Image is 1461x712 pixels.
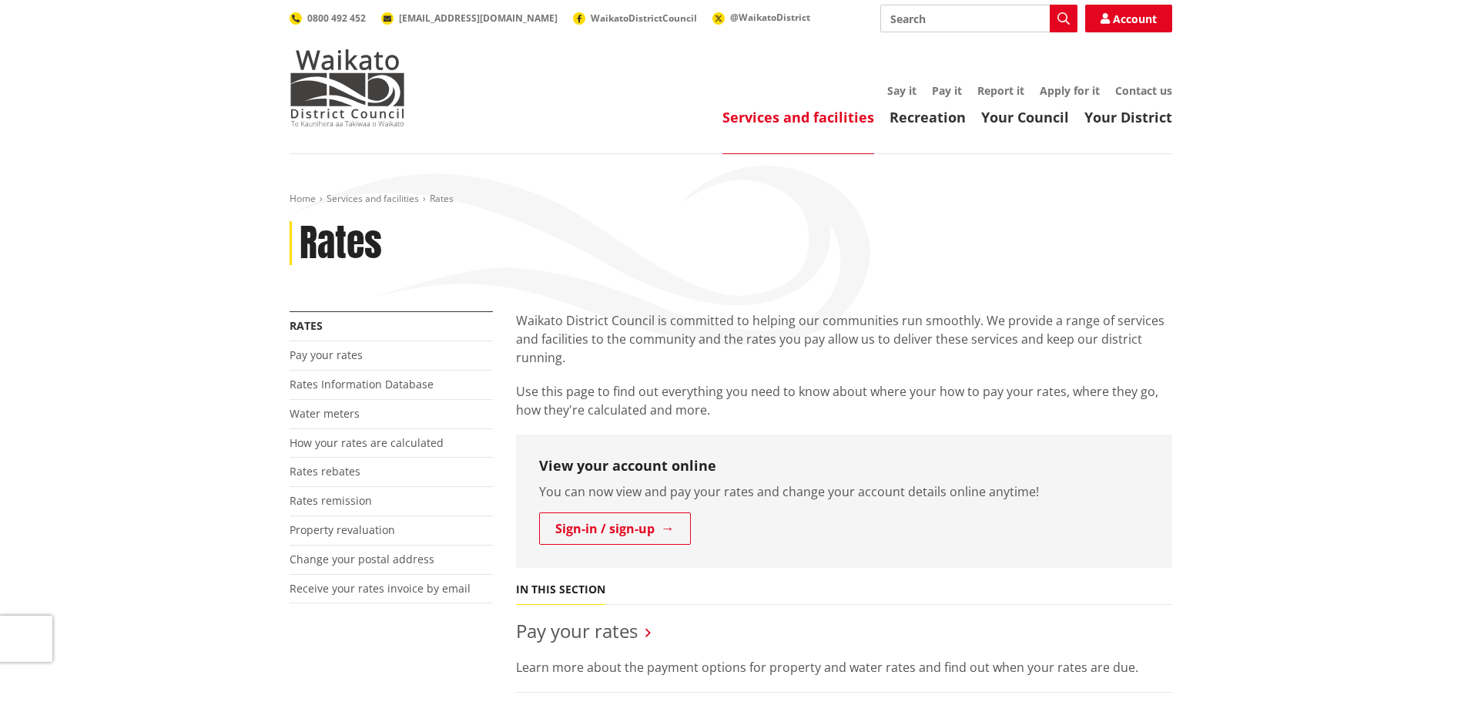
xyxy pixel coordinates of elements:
[290,348,363,362] a: Pay your rates
[722,108,874,126] a: Services and facilities
[307,12,366,25] span: 0800 492 452
[381,12,558,25] a: [EMAIL_ADDRESS][DOMAIN_NAME]
[539,458,1149,475] h3: View your account online
[730,11,810,24] span: @WaikatoDistrict
[290,552,434,566] a: Change your postal address
[712,11,810,24] a: @WaikatoDistrict
[290,12,366,25] a: 0800 492 452
[516,658,1172,677] p: Learn more about the payment options for property and water rates and find out when your rates ar...
[981,108,1069,126] a: Your Council
[516,618,638,643] a: Pay your rates
[516,311,1172,367] p: Waikato District Council is committed to helping our communities run smoothly. We provide a range...
[290,522,395,537] a: Property revaluation
[1084,108,1172,126] a: Your District
[290,377,434,391] a: Rates Information Database
[290,406,360,421] a: Water meters
[290,493,372,508] a: Rates remission
[290,193,1172,206] nav: breadcrumb
[539,512,691,545] a: Sign-in / sign-up
[430,192,454,205] span: Rates
[932,83,962,98] a: Pay it
[1085,5,1172,32] a: Account
[516,382,1172,419] p: Use this page to find out everything you need to know about where your how to pay your rates, whe...
[539,482,1149,501] p: You can now view and pay your rates and change your account details online anytime!
[399,12,558,25] span: [EMAIL_ADDRESS][DOMAIN_NAME]
[300,221,382,266] h1: Rates
[880,5,1077,32] input: Search input
[290,464,360,479] a: Rates rebates
[887,83,916,98] a: Say it
[290,581,471,596] a: Receive your rates invoice by email
[290,49,405,126] img: Waikato District Council - Te Kaunihera aa Takiwaa o Waikato
[290,318,323,333] a: Rates
[977,83,1024,98] a: Report it
[516,583,605,596] h5: In this section
[1040,83,1100,98] a: Apply for it
[591,12,697,25] span: WaikatoDistrictCouncil
[290,192,316,205] a: Home
[573,12,697,25] a: WaikatoDistrictCouncil
[890,108,966,126] a: Recreation
[290,435,444,450] a: How your rates are calculated
[327,192,419,205] a: Services and facilities
[1115,83,1172,98] a: Contact us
